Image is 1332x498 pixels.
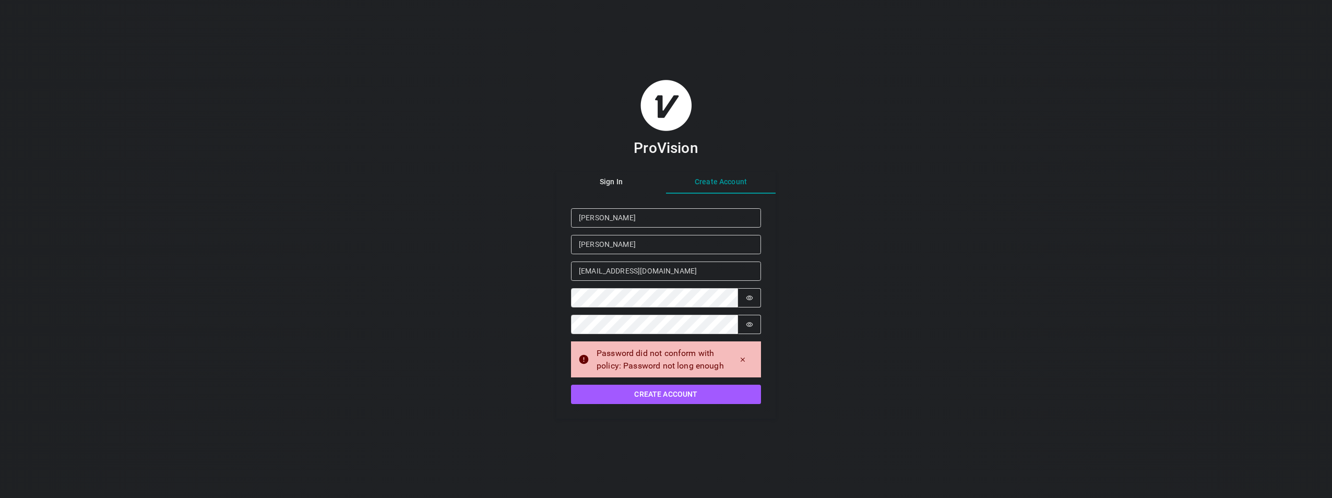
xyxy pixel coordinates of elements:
input: Last Name [571,235,761,254]
h3: ProVision [634,139,698,157]
div: Password did not conform with policy: Password not long enough [597,347,724,372]
input: Email [571,262,761,281]
button: Dismiss alert [732,352,754,367]
input: First Name [571,208,761,228]
button: Show password [738,315,761,334]
button: Sign In [556,171,666,194]
button: Create Account [571,385,761,404]
button: Show password [738,288,761,307]
button: Create Account [666,171,776,194]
